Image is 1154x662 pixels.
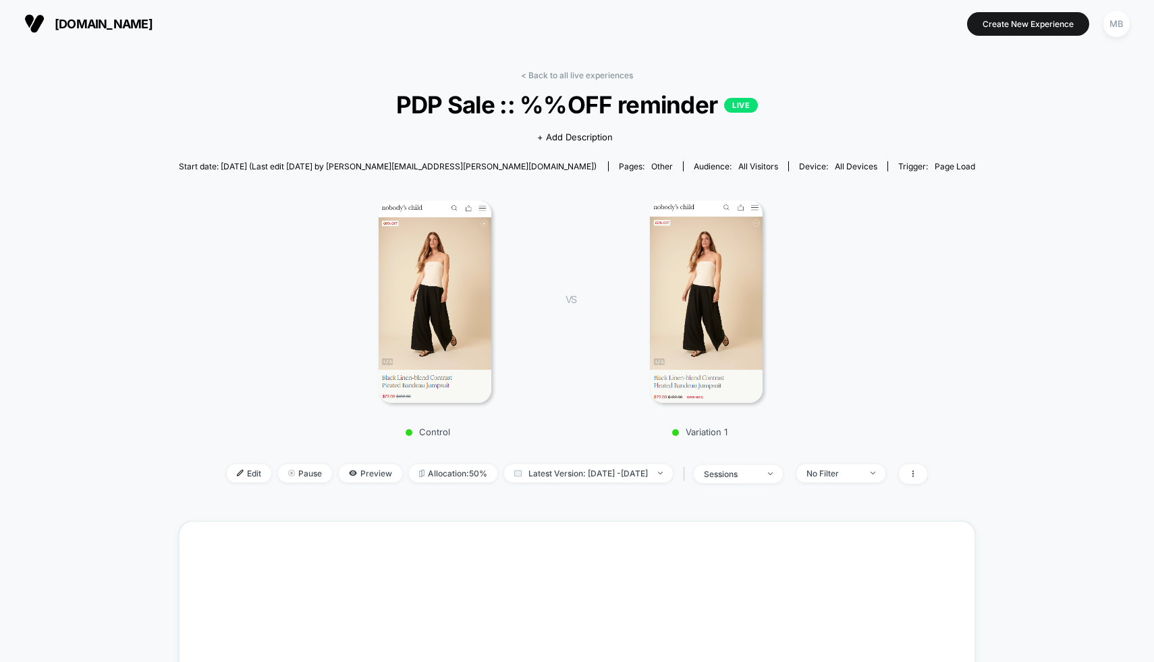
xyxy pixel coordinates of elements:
img: edit [237,470,244,476]
span: Preview [339,464,402,482]
img: end [768,472,773,475]
img: Visually logo [24,13,45,34]
img: end [288,470,295,476]
img: end [658,472,663,474]
span: Page Load [935,161,975,171]
span: Latest Version: [DATE] - [DATE] [504,464,673,482]
img: calendar [514,470,522,476]
span: all devices [835,161,877,171]
img: Variation 1 main [650,200,763,403]
button: [DOMAIN_NAME] [20,13,157,34]
img: Control main [379,200,491,403]
button: Create New Experience [967,12,1089,36]
span: [DOMAIN_NAME] [55,17,153,31]
div: Audience: [694,161,778,171]
span: All Visitors [738,161,778,171]
button: MB [1099,10,1134,38]
span: other [651,161,673,171]
span: VS [566,294,576,305]
span: Edit [227,464,271,482]
img: rebalance [419,470,424,477]
span: PDP Sale :: %%OFF reminder [219,90,935,119]
span: + Add Description [537,131,613,144]
div: Pages: [619,161,673,171]
img: end [871,472,875,474]
p: Control [318,426,539,437]
p: Variation 1 [590,426,809,437]
div: Trigger: [898,161,975,171]
p: LIVE [724,98,758,113]
div: sessions [704,469,758,479]
div: No Filter [806,468,860,478]
span: Start date: [DATE] (Last edit [DATE] by [PERSON_NAME][EMAIL_ADDRESS][PERSON_NAME][DOMAIN_NAME]) [179,161,597,171]
span: | [680,464,694,484]
span: Pause [278,464,332,482]
span: Device: [788,161,887,171]
span: Allocation: 50% [409,464,497,482]
div: MB [1103,11,1130,37]
a: < Back to all live experiences [521,70,633,80]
